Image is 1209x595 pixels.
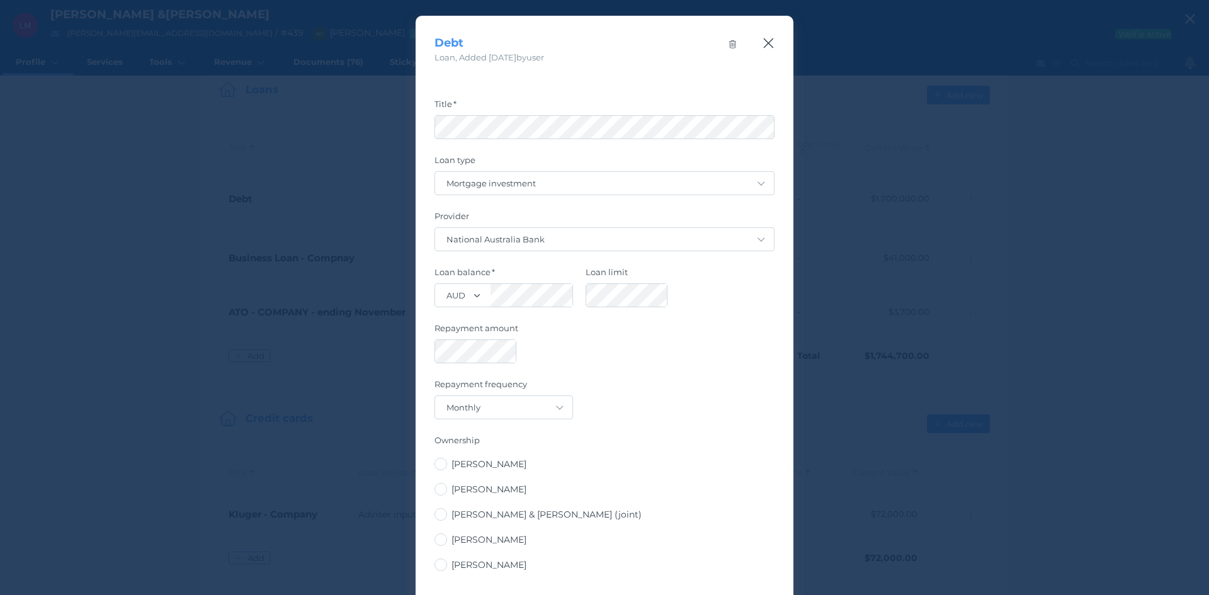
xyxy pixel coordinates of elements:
span: Loan , Added [DATE] by user [434,52,544,62]
span: Debt [434,36,463,50]
span: [PERSON_NAME] & [PERSON_NAME] (joint) [451,509,642,520]
label: Loan type [434,155,775,171]
span: [PERSON_NAME] [451,484,526,495]
label: Provider [434,211,775,227]
span: [PERSON_NAME] [451,559,526,570]
span: [PERSON_NAME] [451,534,526,545]
label: Title [434,99,775,115]
label: Loan limit [586,267,693,283]
label: Ownership [434,435,775,451]
label: Repayment frequency [434,379,775,395]
span: [PERSON_NAME] [451,458,526,470]
label: Repayment amount [434,323,775,339]
label: Loan balance [434,267,573,283]
button: Close [763,35,775,52]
